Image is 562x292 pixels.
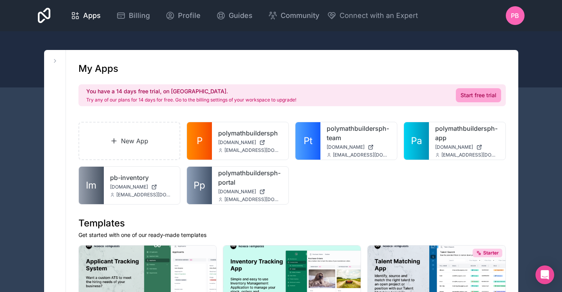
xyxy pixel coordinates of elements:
[86,97,296,103] p: Try any of our plans for 14 days for free. Go to the billing settings of your workspace to upgrade!
[110,184,148,190] span: [DOMAIN_NAME]
[456,88,501,102] a: Start free trial
[224,196,282,203] span: [EMAIL_ADDRESS][DOMAIN_NAME]
[224,147,282,153] span: [EMAIL_ADDRESS][DOMAIN_NAME]
[411,135,422,147] span: Pa
[229,10,253,21] span: Guides
[210,7,259,24] a: Guides
[78,122,181,160] a: New App
[129,10,150,21] span: Billing
[187,122,212,160] a: P
[435,124,499,142] a: polymathbuildersph-app
[435,144,473,150] span: [DOMAIN_NAME]
[197,135,203,147] span: P
[304,135,313,147] span: Pt
[511,11,519,20] span: PB
[110,184,174,190] a: [DOMAIN_NAME]
[116,192,174,198] span: [EMAIL_ADDRESS][DOMAIN_NAME]
[218,139,256,146] span: [DOMAIN_NAME]
[535,265,554,284] div: Open Intercom Messenger
[78,62,118,75] h1: My Apps
[327,124,391,142] a: polymathbuildersph-team
[86,87,296,95] h2: You have a 14 days free trial, on [GEOGRAPHIC_DATA].
[441,152,499,158] span: [EMAIL_ADDRESS][DOMAIN_NAME]
[83,10,101,21] span: Apps
[64,7,107,24] a: Apps
[327,144,391,150] a: [DOMAIN_NAME]
[340,10,418,21] span: Connect with an Expert
[78,231,506,239] p: Get started with one of our ready-made templates
[435,144,499,150] a: [DOMAIN_NAME]
[194,179,205,192] span: Pp
[281,10,319,21] span: Community
[327,144,365,150] span: [DOMAIN_NAME]
[187,167,212,204] a: Pp
[218,168,282,187] a: polymathbuildersph-portal
[86,179,96,192] span: Im
[218,128,282,138] a: polymathbuildersph
[262,7,325,24] a: Community
[295,122,320,160] a: Pt
[178,10,201,21] span: Profile
[78,217,506,230] h1: Templates
[218,139,282,146] a: [DOMAIN_NAME]
[404,122,429,160] a: Pa
[218,189,256,195] span: [DOMAIN_NAME]
[333,152,391,158] span: [EMAIL_ADDRESS][DOMAIN_NAME]
[218,189,282,195] a: [DOMAIN_NAME]
[110,173,174,182] a: pb-inventory
[159,7,207,24] a: Profile
[110,7,156,24] a: Billing
[327,10,418,21] button: Connect with an Expert
[483,250,499,256] span: Starter
[79,167,104,204] a: Im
